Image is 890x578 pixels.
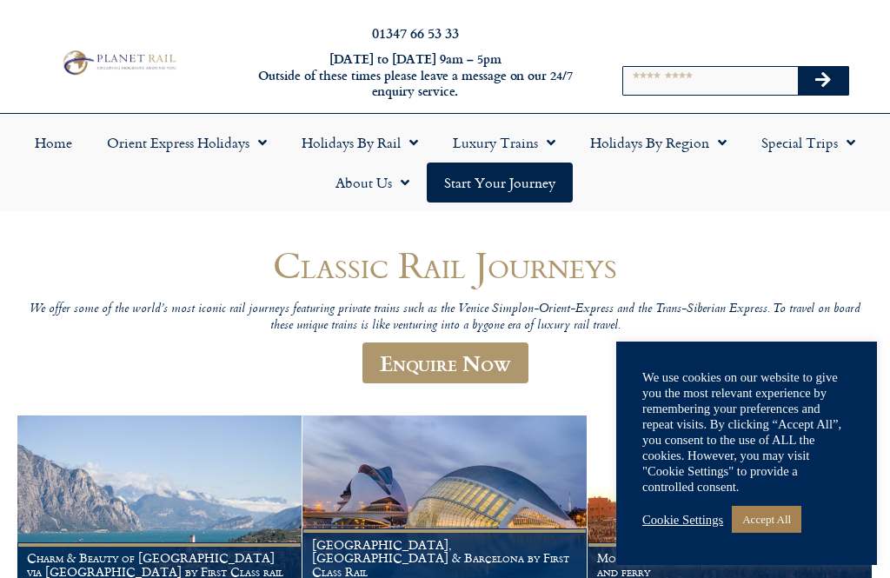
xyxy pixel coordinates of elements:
p: We offer some of the world’s most iconic rail journeys featuring private trains such as the Venic... [28,302,862,334]
h1: Classic Rail Journeys [28,244,862,285]
a: Cookie Settings [642,512,723,528]
img: Planet Rail Train Holidays Logo [58,48,179,77]
a: 01347 66 53 33 [372,23,459,43]
a: Start your Journey [427,163,573,203]
a: Enquire Now [362,342,528,383]
button: Search [798,67,848,95]
div: We use cookies on our website to give you the most relevant experience by remembering your prefer... [642,369,851,495]
a: About Us [318,163,427,203]
a: Home [17,123,90,163]
a: Orient Express Holidays [90,123,284,163]
a: Special Trips [744,123,873,163]
a: Holidays by Region [573,123,744,163]
nav: Menu [9,123,881,203]
a: Holidays by Rail [284,123,435,163]
h6: [DATE] to [DATE] 9am – 5pm Outside of these times please leave a message on our 24/7 enquiry serv... [242,51,589,100]
a: Accept All [732,506,801,533]
a: Luxury Trains [435,123,573,163]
